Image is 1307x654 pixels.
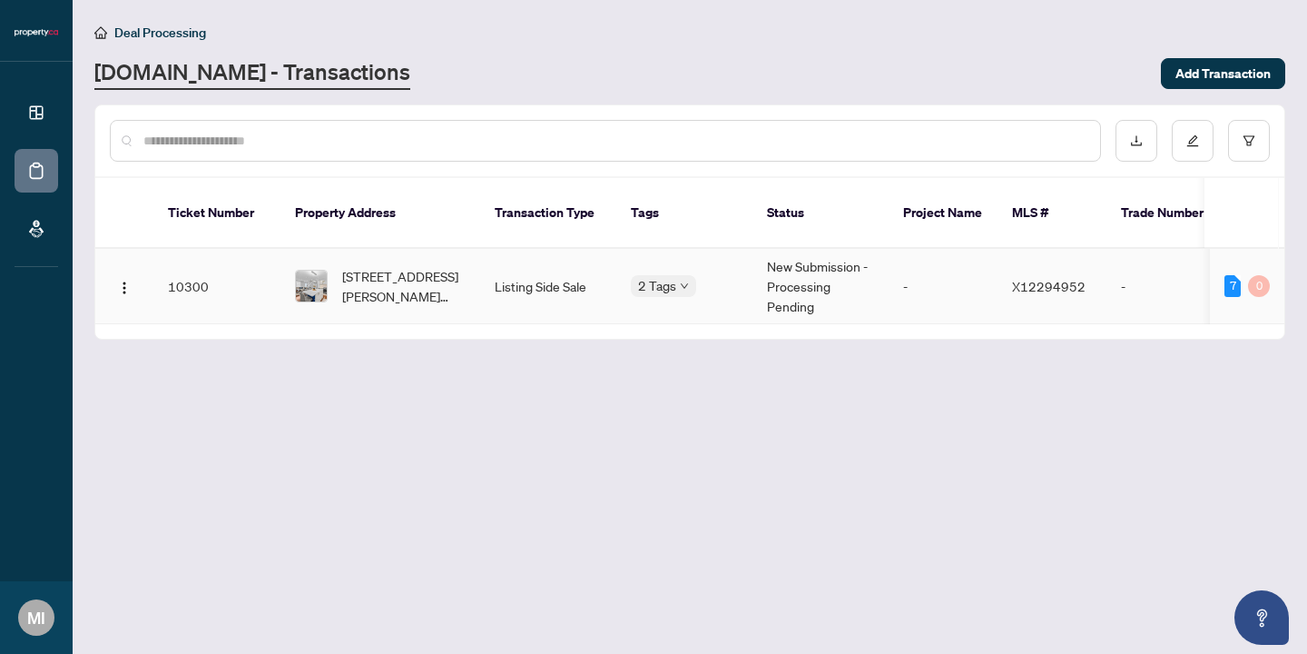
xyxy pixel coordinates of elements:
[117,281,132,295] img: Logo
[296,271,327,302] img: thumbnail-img
[1175,59,1271,88] span: Add Transaction
[1012,278,1086,294] span: X12294952
[997,178,1106,249] th: MLS #
[153,178,280,249] th: Ticket Number
[1106,178,1233,249] th: Trade Number
[1243,134,1255,147] span: filter
[638,275,676,296] span: 2 Tags
[1161,58,1285,89] button: Add Transaction
[342,266,466,306] span: [STREET_ADDRESS][PERSON_NAME][PERSON_NAME]
[94,57,410,90] a: [DOMAIN_NAME] - Transactions
[889,249,997,324] td: -
[1248,275,1270,297] div: 0
[752,178,889,249] th: Status
[15,27,58,38] img: logo
[1130,134,1143,147] span: download
[480,249,616,324] td: Listing Side Sale
[680,282,689,291] span: down
[1228,120,1270,162] button: filter
[114,25,206,41] span: Deal Processing
[752,249,889,324] td: New Submission - Processing Pending
[1106,249,1233,324] td: -
[1224,275,1241,297] div: 7
[616,178,752,249] th: Tags
[280,178,480,249] th: Property Address
[480,178,616,249] th: Transaction Type
[1115,120,1157,162] button: download
[27,605,45,630] span: MI
[153,249,280,324] td: 10300
[1234,590,1289,645] button: Open asap
[94,26,107,39] span: home
[110,272,139,301] button: Logo
[1172,120,1214,162] button: edit
[889,178,997,249] th: Project Name
[1186,134,1199,147] span: edit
